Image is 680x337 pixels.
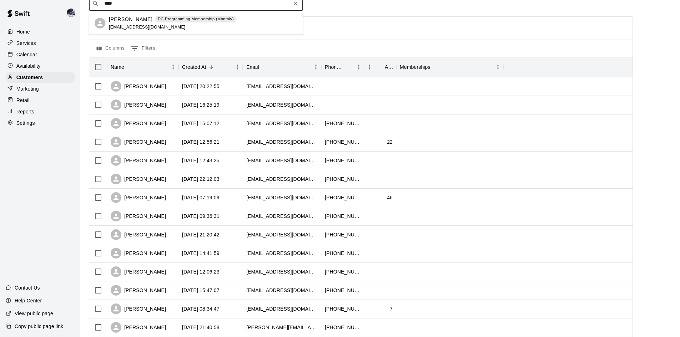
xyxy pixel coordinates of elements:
[182,175,220,183] div: 2025-08-31 22:12:03
[111,303,166,314] div: [PERSON_NAME]
[246,138,318,145] div: kyliedc@gmail.com
[95,43,126,54] button: Select columns
[387,138,393,145] div: 22
[182,57,206,77] div: Created At
[6,118,75,128] a: Settings
[182,231,220,238] div: 2025-08-27 21:20:42
[325,305,361,312] div: +18186323075
[111,99,166,110] div: [PERSON_NAME]
[111,57,124,77] div: Name
[182,157,220,164] div: 2025-09-03 12:43:25
[182,287,220,294] div: 2025-08-24 15:47:07
[111,322,166,333] div: [PERSON_NAME]
[364,62,375,72] button: Menu
[206,62,216,72] button: Sort
[111,81,166,92] div: [PERSON_NAME]
[364,57,396,77] div: Age
[6,38,75,48] a: Services
[111,248,166,259] div: [PERSON_NAME]
[311,62,321,72] button: Menu
[325,324,361,331] div: +13104905362
[16,40,36,47] p: Services
[325,138,361,145] div: +18052676626
[182,268,220,275] div: 2025-08-27 12:06:23
[16,62,41,70] p: Availability
[182,213,220,220] div: 2025-08-28 09:36:31
[246,287,318,294] div: mistyvazquez@att.net
[111,137,166,147] div: [PERSON_NAME]
[15,310,53,317] p: View public page
[16,28,30,35] p: Home
[259,62,269,72] button: Sort
[325,287,361,294] div: +18189126271
[111,118,166,129] div: [PERSON_NAME]
[158,16,234,22] p: DC Programming Membership (Monthly)
[325,231,361,238] div: +18053687974
[6,83,75,94] div: Marketing
[325,194,361,201] div: +18188021599
[16,119,35,127] p: Settings
[6,49,75,60] a: Calendar
[111,174,166,184] div: [PERSON_NAME]
[95,18,105,29] div: AUDREY reza
[325,120,361,127] div: +18182598199
[16,108,34,115] p: Reports
[390,305,393,312] div: 7
[65,6,80,20] div: Kevin Chandler
[232,62,243,72] button: Menu
[6,106,75,117] div: Reports
[246,157,318,164] div: marcmweiss@gmail.com
[246,57,259,77] div: Email
[168,62,178,72] button: Menu
[107,57,178,77] div: Name
[375,62,385,72] button: Sort
[124,62,134,72] button: Sort
[325,250,361,257] div: +18184254968
[243,57,321,77] div: Email
[325,157,361,164] div: +18183787620
[246,268,318,275] div: allisong1975@aol.com
[182,250,220,257] div: 2025-08-27 14:41:59
[182,120,220,127] div: 2025-09-08 15:07:12
[129,43,157,54] button: Show filters
[182,324,220,331] div: 2025-08-23 21:40:58
[385,57,393,77] div: Age
[109,16,152,23] p: [PERSON_NAME]
[182,305,220,312] div: 2025-08-24 08:34:47
[111,266,166,277] div: [PERSON_NAME]
[387,194,393,201] div: 46
[325,268,361,275] div: +18187313569
[325,175,361,183] div: +13236333565
[6,26,75,37] a: Home
[111,192,166,203] div: [PERSON_NAME]
[182,138,220,145] div: 2025-09-08 12:56:21
[325,213,361,220] div: +18182396166
[396,57,503,77] div: Memberships
[111,285,166,296] div: [PERSON_NAME]
[16,97,30,104] p: Retail
[246,120,318,127] div: gbfinkelstein@gmail.com
[182,83,220,90] div: 2025-09-08 20:22:55
[246,250,318,257] div: sarahnjorge@gmail.com
[182,101,220,108] div: 2025-09-08 16:25:19
[6,61,75,71] a: Availability
[246,194,318,201] div: tkara99@aol.com
[111,229,166,240] div: [PERSON_NAME]
[6,72,75,83] a: Customers
[16,85,39,92] p: Marketing
[109,25,186,30] span: [EMAIL_ADDRESS][DOMAIN_NAME]
[15,297,42,304] p: Help Center
[67,9,75,17] img: Kevin Chandler
[6,95,75,106] a: Retail
[353,62,364,72] button: Menu
[246,213,318,220] div: deisyverito0629@gmail.com
[321,57,364,77] div: Phone Number
[15,284,40,291] p: Contact Us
